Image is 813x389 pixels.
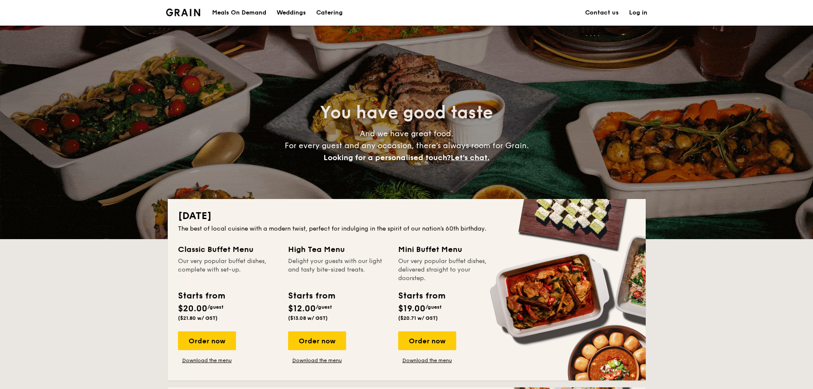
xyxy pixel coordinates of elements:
span: $12.00 [288,304,316,314]
div: Order now [398,331,456,350]
div: Starts from [398,290,445,302]
span: /guest [207,304,224,310]
span: ($20.71 w/ GST) [398,315,438,321]
div: High Tea Menu [288,243,388,255]
div: Order now [288,331,346,350]
div: Delight your guests with our light and tasty bite-sized treats. [288,257,388,283]
span: You have good taste [320,102,493,123]
div: Mini Buffet Menu [398,243,498,255]
div: The best of local cuisine with a modern twist, perfect for indulging in the spirit of our nation’... [178,225,635,233]
span: ($13.08 w/ GST) [288,315,328,321]
span: Looking for a personalised touch? [323,153,451,162]
a: Download the menu [178,357,236,364]
div: Our very popular buffet dishes, delivered straight to your doorstep. [398,257,498,283]
span: /guest [425,304,442,310]
span: $20.00 [178,304,207,314]
div: Classic Buffet Menu [178,243,278,255]
span: ($21.80 w/ GST) [178,315,218,321]
a: Download the menu [398,357,456,364]
span: /guest [316,304,332,310]
div: Starts from [178,290,224,302]
div: Order now [178,331,236,350]
a: Logotype [166,9,201,16]
h2: [DATE] [178,209,635,223]
div: Starts from [288,290,335,302]
div: Our very popular buffet dishes, complete with set-up. [178,257,278,283]
span: Let's chat. [451,153,490,162]
span: And we have great food. For every guest and any occasion, there’s always room for Grain. [285,129,529,162]
a: Download the menu [288,357,346,364]
img: Grain [166,9,201,16]
span: $19.00 [398,304,425,314]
